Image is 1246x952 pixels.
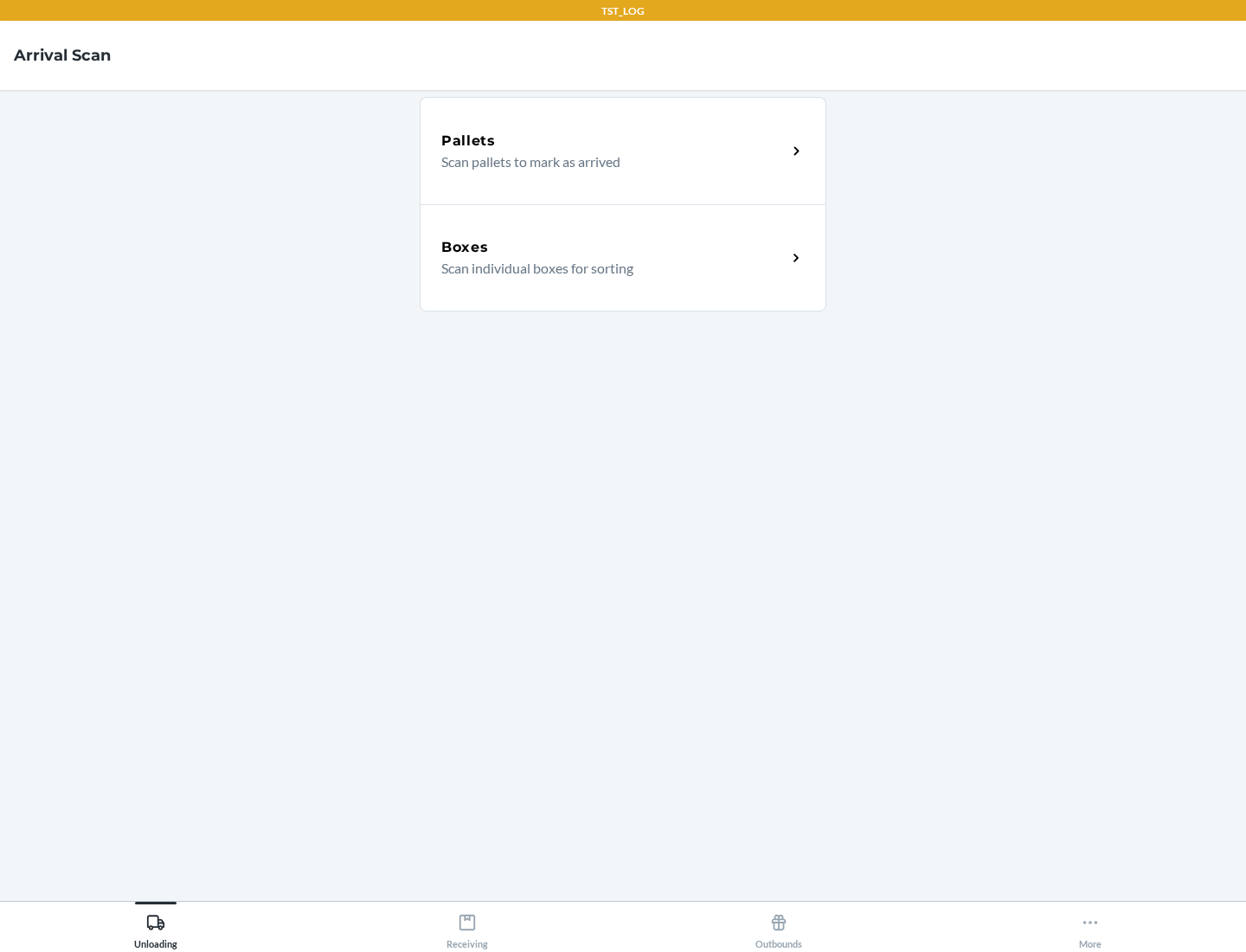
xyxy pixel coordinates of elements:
h5: Pallets [441,131,496,151]
p: TST_LOG [601,3,645,19]
div: Outbounds [755,906,802,949]
h4: Arrival Scan [14,44,111,67]
div: Receiving [446,906,488,949]
a: PalletsScan pallets to mark as arrived [420,97,826,204]
div: More [1079,906,1101,949]
p: Scan pallets to mark as arrived [441,151,773,172]
h5: Boxes [441,237,489,258]
button: More [934,902,1246,949]
button: Outbounds [623,902,934,949]
a: BoxesScan individual boxes for sorting [420,204,826,312]
p: Scan individual boxes for sorting [441,258,773,279]
div: Unloading [134,906,177,949]
button: Receiving [311,902,623,949]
